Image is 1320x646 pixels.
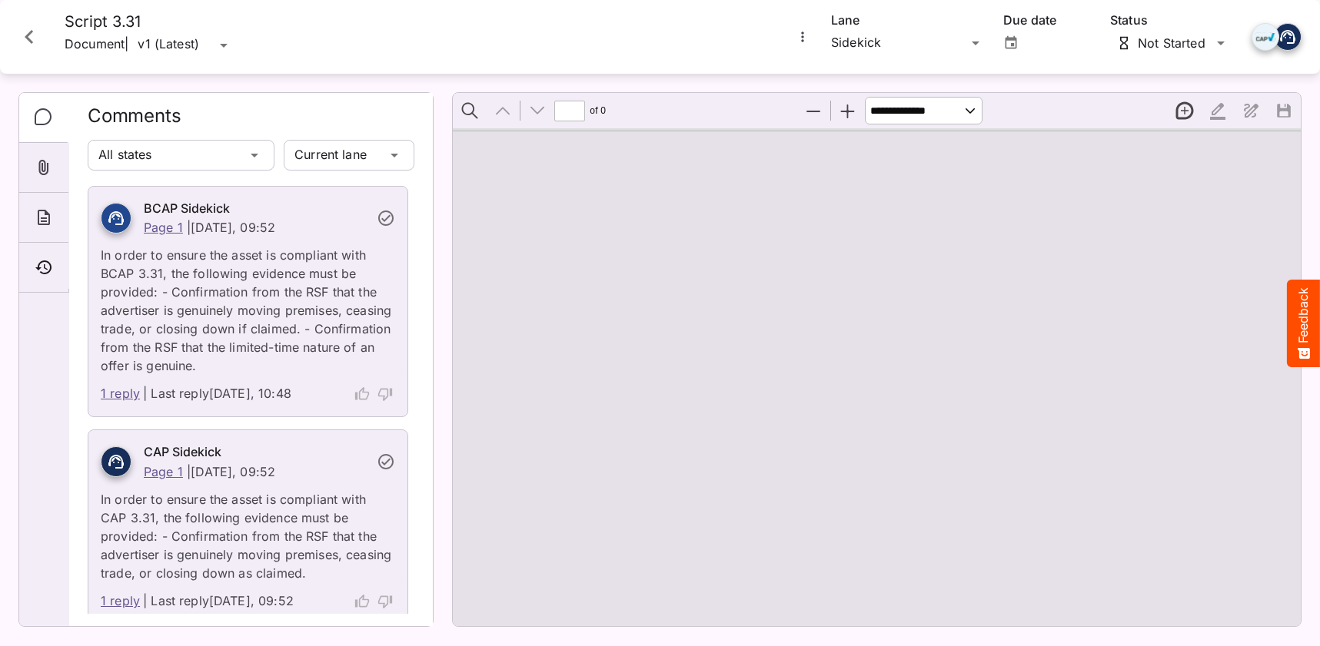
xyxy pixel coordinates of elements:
[88,140,245,171] div: All states
[191,220,275,235] p: [DATE], 09:52
[65,12,233,31] h4: Script 3.31
[832,94,864,127] button: Zoom In
[144,199,367,219] h6: BCAP Sidekick
[797,94,830,127] button: Zoom Out
[793,27,813,47] button: More options for Script 3.31
[1116,35,1207,51] div: Not Started
[587,94,609,127] span: of ⁨0⁩
[19,243,68,293] div: Timeline
[144,220,183,235] a: Page 1
[125,35,128,53] span: |
[1169,94,1201,127] button: New thread
[831,31,966,55] div: Sidekick
[101,237,395,375] p: In order to ensure the asset is compliant with BCAP 3.31, the following evidence must be provided...
[143,591,294,611] p: | Last reply [DATE], 09:52
[1001,33,1021,53] button: Open
[143,384,291,404] p: | Last reply [DATE], 10:48
[138,35,214,57] div: v1 (Latest)
[191,464,275,479] p: [DATE], 09:52
[187,220,191,235] p: |
[187,464,191,479] p: |
[101,591,140,611] a: 1 reply
[6,14,52,60] button: Close card
[101,384,140,404] a: 1 reply
[88,105,414,137] h2: Comments
[454,94,486,127] button: Find in Document
[19,143,68,193] div: Attachments
[101,481,395,582] p: In order to ensure the asset is compliant with CAP 3.31, the following evidence must be provided:...
[1287,280,1320,367] button: Feedback
[65,31,125,59] p: Document
[144,442,367,462] h6: CAP Sidekick
[144,464,183,479] a: Page 1
[284,140,385,171] div: Current lane
[19,93,69,143] div: Comments
[19,193,68,243] div: About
